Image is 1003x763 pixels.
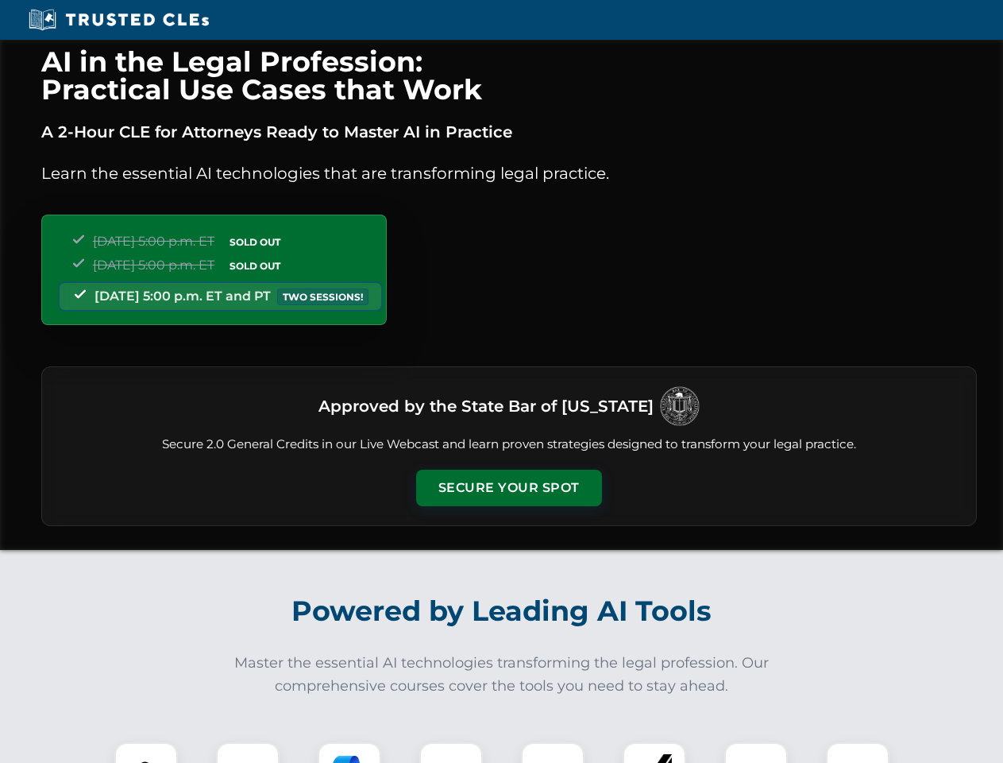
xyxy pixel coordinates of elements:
span: [DATE] 5:00 p.m. ET [93,258,214,273]
img: Logo [660,386,700,426]
p: Learn the essential AI technologies that are transforming legal practice. [41,161,977,186]
h1: AI in the Legal Profession: Practical Use Cases that Work [41,48,977,103]
h3: Approved by the State Bar of [US_STATE] [318,392,654,420]
span: SOLD OUT [224,258,286,274]
button: Secure Your Spot [416,470,602,506]
span: [DATE] 5:00 p.m. ET [93,234,214,249]
p: Secure 2.0 General Credits in our Live Webcast and learn proven strategies designed to transform ... [61,436,957,454]
p: A 2-Hour CLE for Attorneys Ready to Master AI in Practice [41,119,977,145]
h2: Powered by Leading AI Tools [62,583,942,639]
p: Master the essential AI technologies transforming the legal profession. Our comprehensive courses... [224,652,780,698]
span: SOLD OUT [224,234,286,250]
img: Trusted CLEs [24,8,214,32]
